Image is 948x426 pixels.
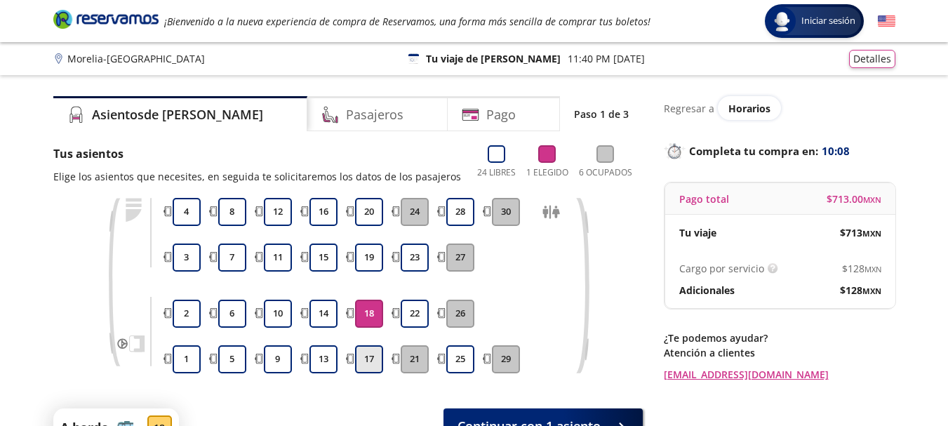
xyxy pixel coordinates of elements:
button: 12 [264,198,292,226]
button: 27 [446,244,474,272]
h4: Pago [486,105,516,124]
p: Regresar a [664,101,714,116]
p: Tu viaje [679,225,716,240]
p: Cargo por servicio [679,261,764,276]
small: MXN [862,286,881,296]
button: 5 [218,345,246,373]
button: 26 [446,300,474,328]
button: 13 [309,345,338,373]
button: 6 [218,300,246,328]
p: Pago total [679,192,729,206]
button: 10 [264,300,292,328]
button: Detalles [849,50,895,68]
button: 1 [173,345,201,373]
button: 25 [446,345,474,373]
p: 1 Elegido [526,166,568,179]
p: Tus asientos [53,145,461,162]
span: 10:08 [822,143,850,159]
button: 8 [218,198,246,226]
span: $ 713.00 [827,192,881,206]
i: Brand Logo [53,8,159,29]
button: 20 [355,198,383,226]
span: $ 713 [840,225,881,240]
p: Completa tu compra en : [664,141,895,161]
button: 3 [173,244,201,272]
button: 28 [446,198,474,226]
p: ¿Te podemos ayudar? [664,331,895,345]
a: [EMAIL_ADDRESS][DOMAIN_NAME] [664,367,895,382]
button: 24 [401,198,429,226]
p: Morelia - [GEOGRAPHIC_DATA] [67,51,205,66]
p: 24 Libres [477,166,516,179]
small: MXN [862,228,881,239]
p: 6 Ocupados [579,166,632,179]
p: Paso 1 de 3 [574,107,629,121]
small: MXN [863,194,881,205]
span: $ 128 [840,283,881,298]
p: 11:40 PM [DATE] [568,51,645,66]
span: $ 128 [842,261,881,276]
button: 15 [309,244,338,272]
span: Horarios [728,102,770,115]
button: 23 [401,244,429,272]
button: 4 [173,198,201,226]
span: Iniciar sesión [796,14,861,28]
small: MXN [864,264,881,274]
em: ¡Bienvenido a la nueva experiencia de compra de Reservamos, una forma más sencilla de comprar tus... [164,15,650,28]
p: Adicionales [679,283,735,298]
div: Regresar a ver horarios [664,96,895,120]
a: Brand Logo [53,8,159,34]
button: 9 [264,345,292,373]
button: 21 [401,345,429,373]
button: 11 [264,244,292,272]
button: 16 [309,198,338,226]
button: 29 [492,345,520,373]
button: English [878,13,895,30]
button: 18 [355,300,383,328]
button: 30 [492,198,520,226]
button: 22 [401,300,429,328]
h4: Pasajeros [346,105,403,124]
h4: Asientos de [PERSON_NAME] [92,105,263,124]
button: 7 [218,244,246,272]
p: Atención a clientes [664,345,895,360]
p: Elige los asientos que necesites, en seguida te solicitaremos los datos de los pasajeros [53,169,461,184]
button: 17 [355,345,383,373]
button: 14 [309,300,338,328]
p: Tu viaje de [PERSON_NAME] [426,51,561,66]
button: 19 [355,244,383,272]
button: 2 [173,300,201,328]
